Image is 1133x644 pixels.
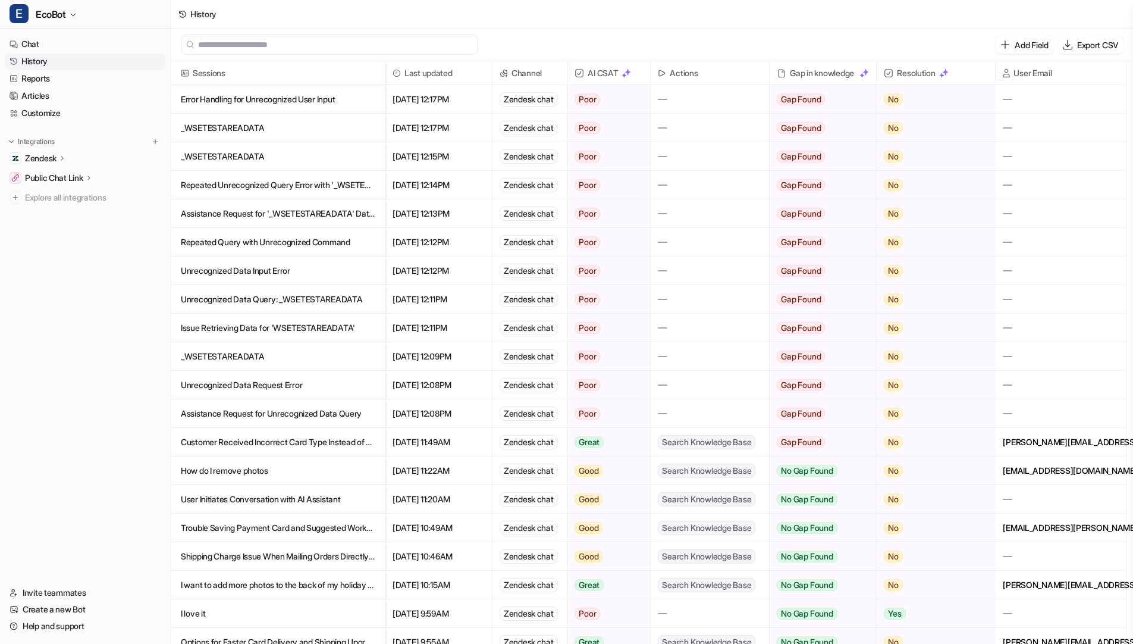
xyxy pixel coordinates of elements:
span: [DATE] 12:11PM [390,314,487,342]
button: Great [567,571,643,599]
button: Gap Found [770,342,867,371]
span: No [884,151,903,162]
span: [DATE] 9:59AM [390,599,487,628]
div: Zendesk chat [500,378,558,392]
span: Gap Found [777,122,825,134]
a: Customize [5,105,166,121]
span: Search Knowledge Base [658,435,755,449]
button: Gap Found [770,85,867,114]
button: No [877,457,986,485]
button: No [877,371,986,399]
p: Customer Received Incorrect Card Type Instead of Folded Blank Card [181,428,375,457]
img: Zendesk [12,155,19,162]
span: Gap Found [777,265,825,277]
p: _WSETESTAREADATA [181,114,375,142]
button: Poor [567,399,643,428]
button: No [877,228,986,257]
span: Search Knowledge Base [658,521,755,535]
button: No [877,514,986,542]
span: Gap Found [777,179,825,191]
span: [DATE] 12:08PM [390,399,487,428]
button: Gap Found [770,257,867,285]
span: [DATE] 12:09PM [390,342,487,371]
button: Gap Found [770,228,867,257]
button: No [877,428,986,457]
span: No Gap Found [777,493,837,505]
button: Poor [567,371,643,399]
div: Zendesk chat [500,464,558,478]
span: Gap Found [777,93,825,105]
div: Zendesk chat [500,292,558,307]
p: Unrecognized Data Input Error [181,257,375,285]
h2: Actions [670,61,698,85]
span: No Gap Found [777,551,837,562]
p: User Initiates Conversation with AI Assistant [181,485,375,514]
span: Search Knowledge Base [658,578,755,592]
button: Gap Found [770,199,867,228]
span: No Gap Found [777,465,837,477]
button: Add Field [996,36,1053,54]
button: Gap Found [770,142,867,171]
div: Zendesk chat [500,607,558,621]
button: Poor [567,199,643,228]
span: Poor [575,265,600,277]
div: Zendesk chat [500,549,558,564]
span: Gap Found [777,293,825,305]
span: Poor [575,93,600,105]
p: Repeated Unrecognized Query Error with '_WSETESTAREADATA' [181,171,375,199]
span: No [884,351,903,362]
span: No [884,236,903,248]
button: Poor [567,228,643,257]
span: Poor [575,408,600,420]
button: No [877,285,986,314]
p: Shipping Charge Issue When Mailing Orders Directly to Recipients [181,542,375,571]
span: No [884,493,903,505]
span: Yes [884,608,905,620]
img: Public Chat Link [12,174,19,182]
p: Add Field [1015,39,1048,51]
p: Assistance Request for '_WSETESTAREADATA' Data Query [181,199,375,228]
div: [PERSON_NAME][EMAIL_ADDRESS][DOMAIN_NAME] [996,428,1126,456]
button: No [877,85,986,114]
button: Good [567,485,643,514]
button: Poor [567,171,643,199]
span: Good [575,522,602,534]
span: E [10,4,29,23]
span: Good [575,551,602,562]
button: Poor [567,85,643,114]
span: [DATE] 11:20AM [390,485,487,514]
span: Gap Found [777,436,825,448]
span: No [884,379,903,391]
button: No [877,399,986,428]
div: Zendesk chat [500,435,558,449]
span: [DATE] 12:11PM [390,285,487,314]
span: Gap Found [777,408,825,420]
button: No [877,542,986,571]
span: [DATE] 12:12PM [390,228,487,257]
button: Integrations [5,136,58,148]
span: [DATE] 10:15AM [390,571,487,599]
p: I want to add more photos to the back of my holiday my holiday card. Can I? [181,571,375,599]
span: Poor [575,236,600,248]
span: [DATE] 12:13PM [390,199,487,228]
span: Poor [575,379,600,391]
button: Gap Found [770,399,867,428]
div: History [190,8,216,20]
span: Good [575,465,602,477]
span: No [884,293,903,305]
button: Export CSV [1058,36,1123,54]
a: Chat [5,36,166,52]
span: No [884,579,903,591]
button: No Gap Found [770,485,867,514]
button: Poor [567,599,643,628]
span: No Gap Found [777,522,837,534]
span: [DATE] 12:17PM [390,85,487,114]
p: Unrecognized Data Request Error [181,371,375,399]
a: Create a new Bot [5,601,166,618]
button: No [877,571,986,599]
p: Assistance Request for Unrecognized Data Query [181,399,375,428]
div: Gap in knowledge [774,61,871,85]
span: No [884,522,903,534]
button: Gap Found [770,428,867,457]
p: Zendesk [25,152,57,164]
